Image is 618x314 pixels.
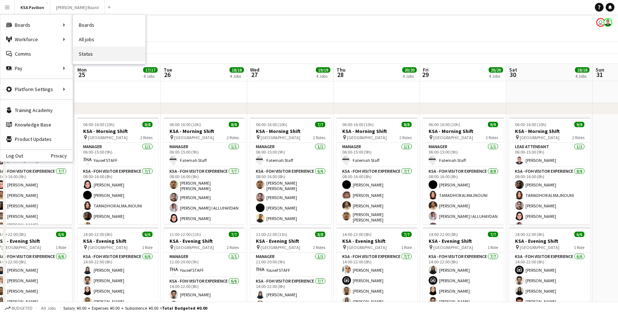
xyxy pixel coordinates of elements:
span: 2 Roles [486,135,498,140]
span: 29 [422,70,429,79]
div: 4 Jobs [575,73,589,79]
span: [GEOGRAPHIC_DATA] [347,245,387,250]
app-card-role: KSA - FOH Visitor Experience8/808:00-16:00 (8h)[PERSON_NAME]TAMADHOR ALMAJNOUNI[PERSON_NAME][PERS... [509,167,590,265]
span: 2 Roles [313,135,325,140]
span: 14:00-22:00 (8h) [429,232,458,237]
a: Status [73,47,145,61]
span: 20/20 [402,67,417,73]
a: Boards [73,18,145,32]
span: 9/9 [488,122,498,127]
h3: KSA - Evening Shift [164,238,245,244]
app-job-card: 06:00-16:00 (10h)8/8KSA - Morning Shift [GEOGRAPHIC_DATA]2 RolesManager1/106:00-15:00 (9h)Fatemah... [336,117,417,224]
span: 06:00-16:00 (10h) [169,122,201,127]
app-card-role: KSA - FOH Visitor Experience6/608:00-16:00 (8h)[PERSON_NAME] [PERSON_NAME][PERSON_NAME][PERSON_NA... [250,167,331,246]
span: Sat [509,66,517,73]
span: All jobs [40,305,57,311]
div: 4 Jobs [143,73,157,79]
span: 06:00-16:00 (10h) [83,122,115,127]
app-job-card: 06:00-16:00 (10h)8/8KSA - Morning Shift [GEOGRAPHIC_DATA]2 RolesManager1/106:00-15:00 (9h)Fatemah... [164,117,245,224]
h3: KSA - Evening Shift [77,238,158,244]
span: 8/8 [229,122,239,127]
a: Log Out [0,153,23,159]
div: Pay [0,61,73,76]
span: 14:00-22:00 (8h) [515,232,544,237]
app-job-card: 06:00-16:00 (10h)7/7KSA - Morning Shift [GEOGRAPHIC_DATA]2 RolesManager1/106:00-15:00 (9h)Fatemah... [250,117,331,224]
span: 2 Roles [227,135,239,140]
app-card-role: KSA - FOH Visitor Experience7/708:00-16:00 (8h)[PERSON_NAME][PERSON_NAME][PERSON_NAME][PERSON_NAM... [336,167,417,257]
span: 1 Role [574,245,584,250]
h3: KSA - Morning Shift [336,128,417,134]
span: 7/7 [315,122,325,127]
app-card-role: Manager1/106:00-15:00 (9h)Fatemah Staff [336,143,417,167]
a: Training Academy [0,103,73,117]
app-job-card: 06:00-16:00 (10h)9/9KSA - Morning Shift [GEOGRAPHIC_DATA]2 RolesManager1/106:00-15:00 (9h)Fatemah... [423,117,504,224]
span: 1 Role [56,245,66,250]
span: 2 Roles [140,135,153,140]
span: 31 [595,70,604,79]
a: Product Updates [0,132,73,146]
h3: KSA - Morning Shift [164,128,245,134]
span: [GEOGRAPHIC_DATA] [174,135,214,140]
a: Privacy [51,153,73,159]
span: [GEOGRAPHIC_DATA] [1,245,41,250]
span: 6/6 [574,232,584,237]
span: Total Budgeted ¥0.00 [162,305,207,311]
h3: KSA - Evening Shift [250,238,331,244]
span: 6/6 [142,232,153,237]
span: 8/8 [142,122,153,127]
app-card-role: LEAD ATTENDANT1/106:00-15:00 (9h)[PERSON_NAME] [509,143,590,167]
button: Budgeted [4,304,34,312]
span: 8/8 [402,122,412,127]
div: Boards [0,18,73,32]
span: 2 Roles [572,135,584,140]
span: 20/20 [489,67,503,73]
span: 19/19 [316,67,330,73]
span: 28 [335,70,346,79]
span: 6/6 [56,232,66,237]
div: Workforce [0,32,73,47]
span: Fri [423,66,429,73]
div: 4 Jobs [316,73,330,79]
span: 2 Roles [227,245,239,250]
h3: KSA - Evening Shift [423,238,504,244]
h3: KSA - Morning Shift [509,128,590,134]
span: 1 Role [401,245,412,250]
a: Comms [0,47,73,61]
span: 7/7 [402,232,412,237]
app-card-role: Manager1/106:00-15:00 (9h)Yousef STAFF [77,143,158,167]
app-user-avatar: Hussein Al Najjar [604,18,612,27]
app-card-role: Manager1/111:00-20:00 (9h)Yousef STAFF [164,253,245,277]
span: [GEOGRAPHIC_DATA] [520,135,559,140]
span: [GEOGRAPHIC_DATA] [261,245,300,250]
span: Budgeted [12,306,33,311]
app-card-role: Manager1/106:00-15:00 (9h)Fatemah Staff [250,143,331,167]
span: Sun [596,66,604,73]
div: 4 Jobs [403,73,416,79]
a: Knowledge Base [0,117,73,132]
div: 06:00-16:00 (10h)8/8KSA - Morning Shift [GEOGRAPHIC_DATA]2 RolesManager1/106:00-15:00 (9h)Yousef ... [77,117,158,224]
span: [GEOGRAPHIC_DATA] [520,245,559,250]
h3: KSA - Morning Shift [77,128,158,134]
app-card-role: Manager1/106:00-15:00 (9h)Fatemah Staff [164,143,245,167]
div: Salary ¥0.00 + Expenses ¥0.00 + Subsistence ¥0.00 = [63,305,207,311]
span: 11:00-22:00 (11h) [169,232,201,237]
span: 1 Role [488,245,498,250]
app-job-card: 06:00-16:00 (10h)9/9KSA - Morning Shift [GEOGRAPHIC_DATA]2 RolesLEAD ATTENDANT1/106:00-15:00 (9h)... [509,117,590,224]
span: Thu [336,66,346,73]
span: 18/18 [229,67,244,73]
span: 7/7 [488,232,498,237]
span: Tue [164,66,172,73]
span: 06:00-16:00 (10h) [256,122,287,127]
span: [GEOGRAPHIC_DATA] [347,135,387,140]
app-card-role: KSA - FOH Visitor Experience7/708:00-16:00 (8h)[PERSON_NAME] [PERSON_NAME][PERSON_NAME][PERSON_NA... [164,167,245,257]
span: 7/7 [229,232,239,237]
span: 9/9 [574,122,584,127]
span: [GEOGRAPHIC_DATA] [261,135,300,140]
span: 2 Roles [313,245,325,250]
span: Mon [77,66,87,73]
span: 18/18 [575,67,589,73]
